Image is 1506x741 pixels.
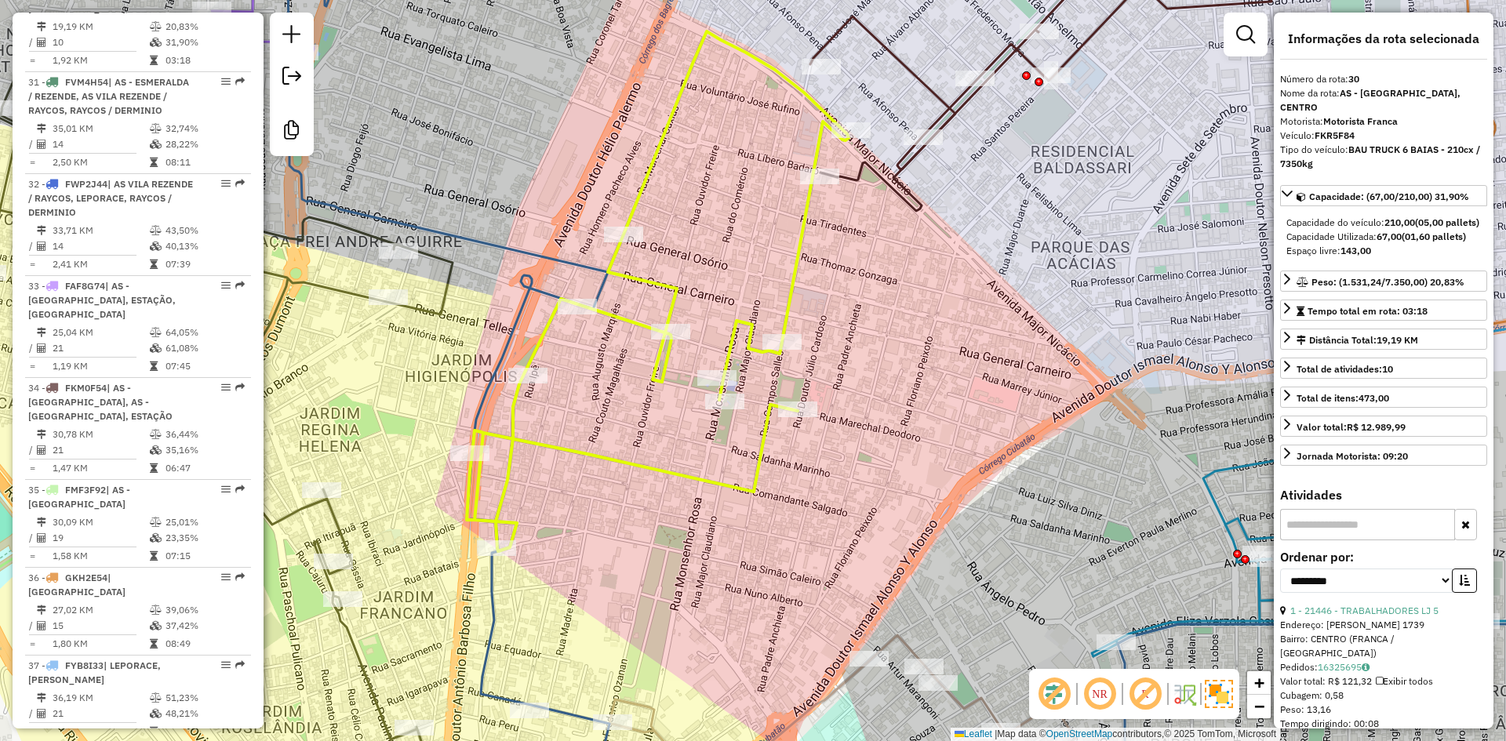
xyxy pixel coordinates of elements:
[165,35,244,50] td: 31,90%
[52,548,149,564] td: 1,58 KM
[165,706,244,721] td: 48,21%
[1280,717,1487,731] div: Tempo dirigindo: 00:08
[28,382,173,422] span: | AS - [GEOGRAPHIC_DATA], AS - [GEOGRAPHIC_DATA], ESTAÇÃO
[1254,696,1264,716] span: −
[28,618,36,634] td: /
[37,38,46,47] i: Total de Atividades
[1384,216,1415,228] strong: 210,00
[165,442,244,458] td: 35,16%
[28,178,193,218] span: | AS VILA REZENDE / RAYCOS, LEPORACE, RAYCOS / DERMINIO
[52,636,149,652] td: 1,80 KM
[150,463,158,473] i: Tempo total em rota
[37,518,46,527] i: Distância Total
[1297,333,1418,347] div: Distância Total:
[1280,329,1487,350] a: Distância Total:19,19 KM
[1280,86,1487,114] div: Nome da rota:
[52,514,149,530] td: 30,09 KM
[221,572,231,582] em: Opções
[221,281,231,290] em: Opções
[1172,681,1197,706] img: Fluxo de ruas
[65,484,106,496] span: FMF3F92
[28,572,125,598] span: 36 -
[1297,363,1393,375] span: Total de atividades:
[65,382,107,394] span: FKM0F54
[1377,334,1418,346] span: 19,19 KM
[28,280,176,320] span: 33 -
[52,256,149,272] td: 2,41 KM
[1286,244,1481,258] div: Espaço livre:
[1362,663,1370,672] i: Observações
[52,706,149,721] td: 21
[221,485,231,494] em: Opções
[1286,216,1481,230] div: Capacidade do veículo:
[221,660,231,670] em: Opções
[28,659,161,685] span: | LEPORACE, [PERSON_NAME]
[165,530,244,546] td: 23,35%
[1402,231,1466,242] strong: (01,60 pallets)
[1280,143,1480,169] strong: BAU TRUCK 6 BAIAS - 210cx / 7350kg
[28,238,36,254] td: /
[65,280,105,292] span: FAF8G74
[1280,387,1487,408] a: Total de itens:473,00
[150,445,162,455] i: % de utilização da cubagem
[150,430,162,439] i: % de utilização do peso
[165,223,244,238] td: 43,50%
[28,484,130,510] span: 35 -
[150,551,158,561] i: Tempo total em rota
[150,693,162,703] i: % de utilização do peso
[276,114,307,150] a: Criar modelo
[1286,230,1481,244] div: Capacidade Utilizada:
[1280,72,1487,86] div: Número da rota:
[150,226,162,235] i: % de utilização do peso
[28,280,176,320] span: | AS - [GEOGRAPHIC_DATA], ESTAÇÃO, [GEOGRAPHIC_DATA]
[165,340,244,356] td: 61,08%
[52,35,149,50] td: 10
[1280,114,1487,129] div: Motorista:
[52,442,149,458] td: 21
[150,361,158,371] i: Tempo total em rota
[52,427,149,442] td: 30,78 KM
[52,154,149,170] td: 2,50 KM
[52,325,149,340] td: 25,04 KM
[150,124,162,133] i: % de utilização do peso
[1280,674,1487,688] div: Valor total: R$ 121,32
[165,690,244,706] td: 51,23%
[1280,31,1487,46] h4: Informações da rota selecionada
[276,60,307,96] a: Exportar sessão
[165,548,244,564] td: 07:15
[165,724,244,739] td: 09:19
[235,383,245,392] em: Rota exportada
[1280,660,1487,674] div: Pedidos:
[235,572,245,582] em: Rota exportada
[1297,420,1406,434] div: Valor total:
[28,706,36,721] td: /
[150,533,162,543] i: % de utilização da cubagem
[165,121,244,136] td: 32,74%
[1280,688,1487,703] div: Cubagem: 0,58
[65,572,107,583] span: GKH2E54
[37,343,46,353] i: Total de Atividades
[1280,129,1487,143] div: Veículo:
[1318,661,1370,673] a: 16325695
[1247,671,1271,695] a: Zoom in
[37,693,46,703] i: Distância Total
[221,383,231,392] em: Opções
[150,22,162,31] i: % de utilização do peso
[28,76,189,116] span: | AS - ESMERALDA / REZENDE, AS VILA REZENDE / RAYCOS, RAYCOS / DERMINIO
[1452,568,1477,593] button: Ordem crescente
[52,618,149,634] td: 15
[150,328,162,337] i: % de utilização do peso
[165,460,244,476] td: 06:47
[165,618,244,634] td: 37,42%
[1309,191,1469,202] span: Capacidade: (67,00/210,00) 31,90%
[28,35,36,50] td: /
[150,727,158,736] i: Tempo total em rota
[28,484,130,510] span: | AS - [GEOGRAPHIC_DATA]
[28,636,36,652] td: =
[221,77,231,86] em: Opções
[65,659,104,671] span: FYB8I33
[1205,680,1233,708] img: Exibir/Ocultar setores
[52,136,149,152] td: 14
[1035,675,1073,713] span: Exibir deslocamento
[150,605,162,615] i: % de utilização do peso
